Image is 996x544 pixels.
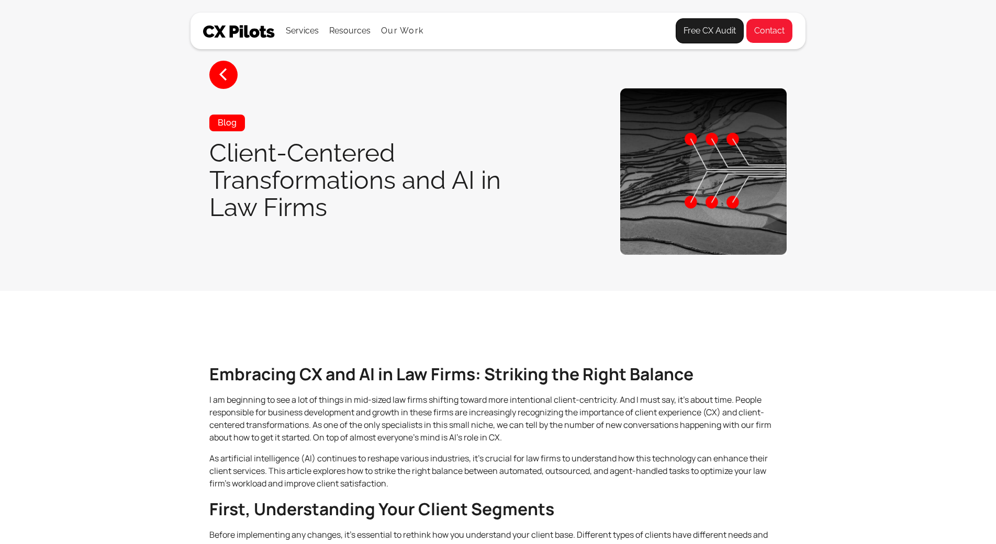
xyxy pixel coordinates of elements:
h1: Client-Centered Transformations and AI in Law Firms [209,139,536,221]
strong: First, Understanding Your Client Segments [209,497,554,520]
a: Our Work [381,26,423,36]
div: Blog [209,115,245,131]
a: Free CX Audit [676,18,744,43]
a: < [209,61,238,89]
strong: Embracing CX and AI in Law Firms: Striking the Right Balance [209,362,693,386]
p: I am beginning to see a lot of things in mid-sized law firms shifting toward more intentional cli... [209,393,787,444]
div: Resources [329,24,371,38]
div: Services [286,24,319,38]
a: Contact [746,18,793,43]
p: As artificial intelligence (AI) continues to reshape various industries, it's crucial for law fir... [209,452,787,490]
